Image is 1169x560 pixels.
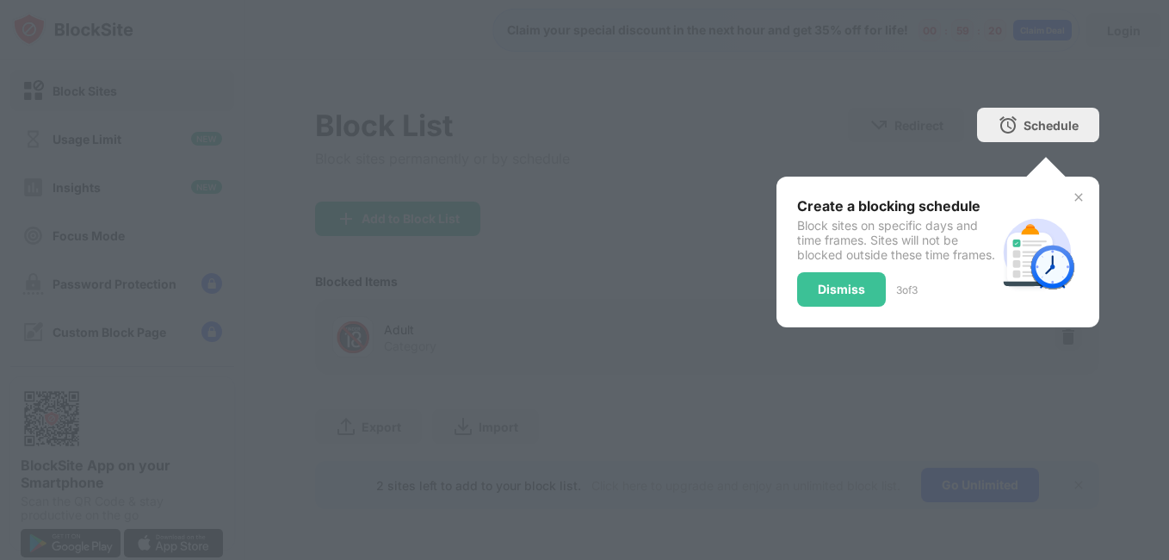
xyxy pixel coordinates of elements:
[996,211,1079,294] img: schedule.svg
[797,218,996,262] div: Block sites on specific days and time frames. Sites will not be blocked outside these time frames.
[797,197,996,215] div: Create a blocking schedule
[1072,190,1085,204] img: x-button.svg
[818,283,865,296] div: Dismiss
[896,283,918,296] div: 3 of 3
[1024,118,1079,133] div: Schedule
